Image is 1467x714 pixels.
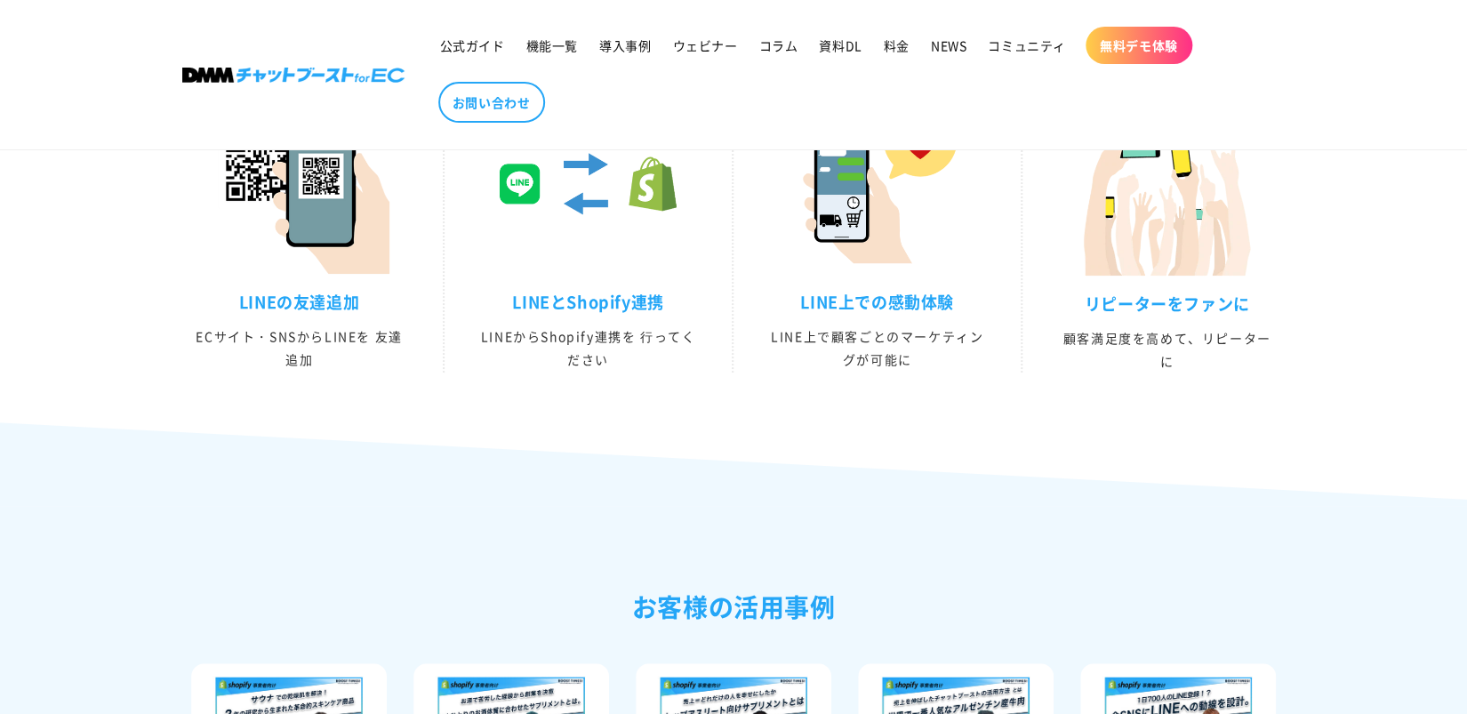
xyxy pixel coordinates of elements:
[480,292,696,312] h3: LINEとShopify連携
[931,37,966,53] span: NEWS
[672,37,737,53] span: ウェビナー
[661,27,748,64] a: ウェビナー
[440,37,505,53] span: 公式ガイド
[808,27,872,64] a: 資料DL
[429,27,516,64] a: 公式ガイド
[884,37,910,53] span: 料金
[1058,327,1276,372] p: 顧客満足度を高めて、リピーターに
[977,27,1077,64] a: コミュニティ
[438,82,545,123] a: お問い合わせ
[988,37,1066,53] span: コミュニティ
[182,68,405,83] img: 株式会社DMM Boost
[748,27,808,64] a: コラム
[589,27,661,64] a: 導入事例
[191,292,407,312] h3: LINEの友達追加
[920,27,977,64] a: NEWS
[819,37,862,53] span: 資料DL
[1100,37,1178,53] span: 無料デモ体験
[1086,27,1192,64] a: 無料デモ体験
[480,325,696,370] p: LINEからShopify連携を ⾏ってください
[498,93,678,274] img: LINEとShopify連携
[1076,93,1258,276] img: リピーターをファンに
[769,325,985,370] p: LINE上で顧客ごとのマーケティングが可能に
[758,37,798,53] span: コラム
[209,93,389,274] img: LINEの友達追加
[787,93,967,274] img: LINE上での感動体験
[599,37,651,53] span: 導入事例
[191,325,407,370] p: ECサイト・SNSからLINEを 友達追加
[1058,293,1276,314] h3: リピーターをファンに
[526,37,578,53] span: 機能一覧
[516,27,589,64] a: 機能一覧
[873,27,920,64] a: 料金
[453,94,531,110] span: お問い合わせ
[769,292,985,312] h3: LINE上での感動体験
[182,586,1285,629] h2: お客様の活用事例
